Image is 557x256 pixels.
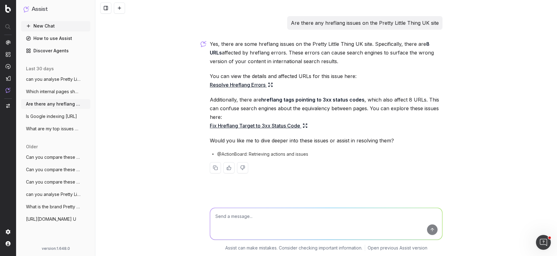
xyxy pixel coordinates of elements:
p: Additionally, there are , which also affect 8 URLs. This can confuse search engines about the equ... [210,95,443,130]
div: version: 1.648.0 [24,246,88,251]
img: Assist [24,6,29,12]
a: How to use Assist [21,33,90,43]
span: Can you compare these two pages to under [26,167,80,173]
img: Switch project [6,104,10,108]
span: Are there any hreflang issues on the Pre [26,101,80,107]
img: Assist [6,88,11,93]
img: Botify assist logo [201,41,206,47]
img: Botify logo [5,5,11,13]
span: Which internal pages should I link from [26,89,80,95]
span: can you analyse Pretty Little Things AI [26,191,80,197]
a: Discover Agents [21,46,90,56]
h1: Assist [32,5,48,14]
a: Open previous Assist version [368,245,427,251]
span: older [26,144,38,150]
button: Is Google indexing [URL] [21,111,90,121]
button: Can you compare these two pages to under [21,152,90,162]
button: New Chat [21,21,90,31]
iframe: Intercom live chat [536,235,551,250]
span: [URL][DOMAIN_NAME] U [26,216,76,222]
button: What is the brand Pretty Little Thing or [21,202,90,212]
span: @ActionBoard: Retrieving actions and issues [217,151,308,157]
button: can you analyse Pretty Little Things AI [21,189,90,199]
span: Can you compare these two pages to under [26,154,80,160]
span: can you analyse Pretty Little Things AI [26,76,80,82]
p: Are there any hreflang issues on the Pretty Little Thing UK site [291,19,439,27]
img: Intelligence [6,52,11,57]
p: Yes, there are some hreflang issues on the Pretty Little Thing UK site. Specifically, there are a... [210,40,443,66]
button: [URL][DOMAIN_NAME] U [21,214,90,224]
button: Which internal pages should I link from [21,87,90,97]
img: Setting [6,229,11,234]
span: Is Google indexing [URL] [26,113,77,119]
a: Resolve Hreflang Errors [210,80,273,89]
span: What is the brand Pretty Little Thing or [26,204,80,210]
p: Would you like me to dive deeper into these issues or assist in resolving them? [210,136,443,145]
img: Activation [6,64,11,69]
img: Studio [6,76,11,81]
button: Assist [24,5,88,14]
p: You can view the details and affected URLs for this issue here: [210,72,443,89]
button: Can you compare these two pages to under [21,177,90,187]
span: last 30 days [26,66,54,72]
p: Assist can make mistakes. Consider checking important information. [225,245,362,251]
span: What are my top issues concerning techni [26,126,80,132]
span: Can you compare these two pages to under [26,179,80,185]
button: Are there any hreflang issues on the Pre [21,99,90,109]
img: Analytics [6,40,11,45]
button: What are my top issues concerning techni [21,124,90,134]
a: Fix Hreflang Target to 3xx Status Code [210,121,308,130]
button: can you analyse Pretty Little Things AI [21,74,90,84]
button: Can you compare these two pages to under [21,165,90,175]
img: My account [6,241,11,246]
strong: hreflang tags pointing to 3xx status codes [261,97,365,103]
